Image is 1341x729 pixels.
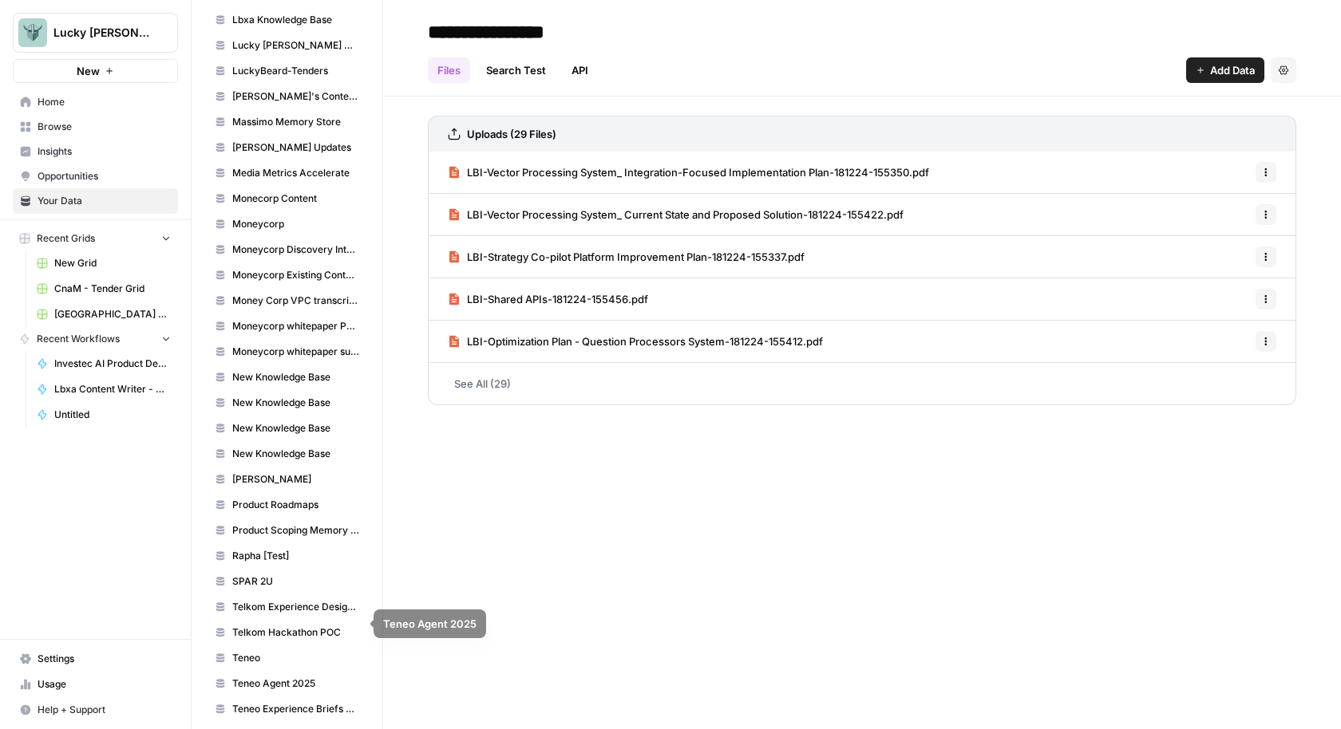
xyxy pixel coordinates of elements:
a: LBI-Vector Processing System_ Current State and Proposed Solution-181224-155422.pdf [448,194,904,235]
span: LBI-Strategy Co-pilot Platform Improvement Plan-181224-155337.pdf [467,249,805,265]
button: New [13,59,178,83]
a: Lbxa Content Writer - Web [30,376,178,402]
span: [PERSON_NAME] [232,472,359,487]
a: Teneo Experience Briefs 2025 [208,696,366,722]
h3: Uploads (29 Files) [467,126,556,142]
a: LBI-Shared APIs-181224-155456.pdf [448,278,648,320]
img: Lucky Beard Logo [18,18,47,47]
a: Usage [13,672,178,697]
a: Moneycorp Existing Content [208,262,366,288]
button: Workspace: Lucky Beard [13,13,178,53]
a: Insights [13,139,178,164]
span: Moneycorp Discovery Interviews [232,242,359,257]
span: Moneycorp [232,217,359,231]
span: Product Scoping Memory Store [232,523,359,538]
a: Moneycorp whitepaper Payroll [208,313,366,339]
span: New Knowledge Base [232,447,359,461]
a: New Knowledge Base [208,416,366,441]
span: Money Corp VPC transcripts [232,294,359,308]
span: Telkom Hackathon POC [232,625,359,640]
a: Massimo Memory Store [208,109,366,135]
span: New Knowledge Base [232,370,359,384]
span: Add Data [1210,62,1255,78]
a: Telkom Hackathon POC [208,620,366,645]
span: Massimo Memory Store [232,115,359,129]
span: Browse [38,120,171,134]
a: New Knowledge Base [208,364,366,390]
span: LBI-Optimization Plan - Question Processors System-181224-155412.pdf [467,333,823,349]
a: Lucky [PERSON_NAME] Market Intelligence [208,33,366,58]
span: Lucky [PERSON_NAME] [53,25,150,41]
a: Untitled [30,402,178,428]
span: Investec AI Product Design Agent [54,357,171,371]
span: New Knowledge Base [232,421,359,435]
a: Moneycorp Discovery Interviews [208,237,366,262]
span: [PERSON_NAME] Updates [232,140,359,155]
span: Lucky [PERSON_NAME] Market Intelligence [232,38,359,53]
a: Settings [13,646,178,672]
a: [PERSON_NAME] Updates [208,135,366,160]
a: Rapha [Test] [208,543,366,569]
a: Telkom Experience Design RFP [208,594,366,620]
a: Your Data [13,188,178,214]
a: Media Metrics Accelerate [208,160,366,186]
span: [GEOGRAPHIC_DATA] Tender - Stories [54,307,171,321]
a: Moneycorp [208,211,366,237]
span: Help + Support [38,703,171,717]
a: [GEOGRAPHIC_DATA] Tender - Stories [30,301,178,327]
span: Teneo [232,651,359,665]
a: Lbxa Knowledge Base [208,7,366,33]
span: Lbxa Content Writer - Web [54,382,171,396]
a: Product Scoping Memory Store [208,518,366,543]
span: Recent Workflows [37,332,120,346]
a: LBI-Vector Processing System_ Integration-Focused Implementation Plan-181224-155350.pdf [448,152,929,193]
span: LBI-Vector Processing System_ Current State and Proposed Solution-181224-155422.pdf [467,207,904,223]
span: Untitled [54,408,171,422]
span: Telkom Experience Design RFP [232,600,359,614]
a: Product Roadmaps [208,492,366,518]
a: Investec AI Product Design Agent [30,351,178,376]
a: Uploads (29 Files) [448,116,556,152]
a: LBI-Optimization Plan - Question Processors System-181224-155412.pdf [448,321,823,362]
a: New Grid [30,250,178,276]
span: New Knowledge Base [232,396,359,410]
a: Monecorp Content [208,186,366,211]
span: LBI-Shared APIs-181224-155456.pdf [467,291,648,307]
span: Recent Grids [37,231,95,246]
span: Your Data [38,194,171,208]
span: Moneycorp whitepaper supply chain [232,345,359,359]
span: CnaM - Tender Grid [54,282,171,296]
a: Moneycorp whitepaper supply chain [208,339,366,364]
span: LuckyBeard-Tenders [232,64,359,78]
button: Recent Grids [13,227,178,250]
span: Rapha [Test] [232,549,359,563]
a: Files [428,57,470,83]
a: Teneo [208,645,366,671]
span: Media Metrics Accelerate [232,166,359,180]
span: New [77,63,100,79]
a: Browse [13,114,178,140]
a: Opportunities [13,164,178,189]
span: Opportunities [38,169,171,183]
a: New Knowledge Base [208,390,366,416]
button: Add Data [1186,57,1264,83]
a: CnaM - Tender Grid [30,276,178,301]
a: New Knowledge Base [208,441,366,467]
span: [PERSON_NAME]'s Content Writer [232,89,359,104]
span: LBI-Vector Processing System_ Integration-Focused Implementation Plan-181224-155350.pdf [467,164,929,180]
a: Money Corp VPC transcripts [208,288,366,313]
span: Product Roadmaps [232,498,359,512]
a: API [562,57,598,83]
a: LuckyBeard-Tenders [208,58,366,84]
span: Home [38,95,171,109]
span: Moneycorp Existing Content [232,268,359,282]
a: [PERSON_NAME]'s Content Writer [208,84,366,109]
span: Insights [38,144,171,159]
span: Lbxa Knowledge Base [232,13,359,27]
div: Teneo Agent 2025 [383,616,477,632]
span: Monecorp Content [232,191,359,206]
span: Moneycorp whitepaper Payroll [232,319,359,333]
a: LBI-Strategy Co-pilot Platform Improvement Plan-181224-155337.pdf [448,236,805,278]
a: Search Test [477,57,556,83]
a: See All (29) [428,363,1296,404]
